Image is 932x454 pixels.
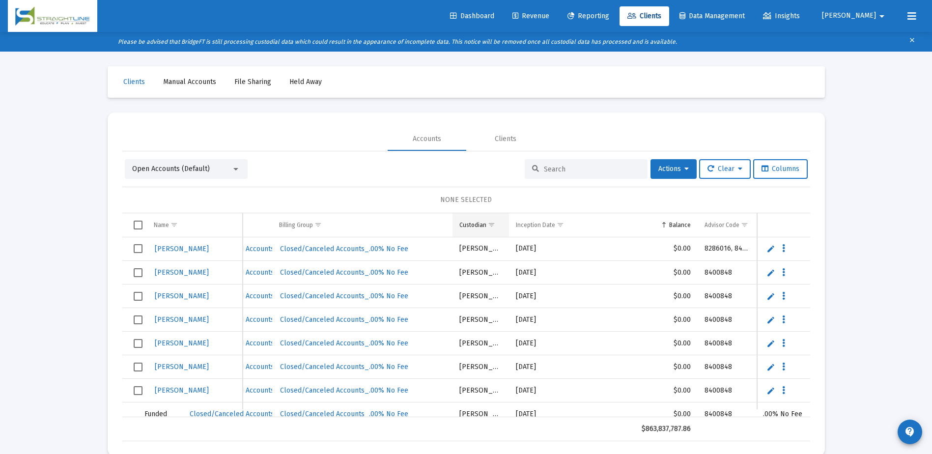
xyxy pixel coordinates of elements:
mat-icon: clear [908,34,916,49]
span: Dashboard [450,12,494,20]
a: Edit [766,386,775,395]
a: [PERSON_NAME] [154,383,210,397]
a: [PERSON_NAME] [154,312,210,327]
a: [PERSON_NAME] [154,289,210,303]
mat-icon: arrow_drop_down [876,6,888,26]
a: Dashboard [442,6,502,26]
td: Column Balance [580,213,698,237]
a: [PERSON_NAME] [154,242,210,256]
span: [PERSON_NAME] [155,363,209,371]
span: Data Management [679,12,745,20]
span: [PERSON_NAME] [155,339,209,347]
td: .00% No Fee [756,308,870,332]
a: [PERSON_NAME] [154,360,210,374]
td: $0.00 [580,379,698,402]
span: Closed/Canceled Accounts_.00% No Fee [280,245,408,253]
td: Column Billing Group [272,213,452,237]
span: Reporting [567,12,609,20]
td: Column Fee Structure(s) [756,213,870,237]
td: [PERSON_NAME] [452,402,508,426]
span: Show filter options for column 'Billing Group' [314,221,322,228]
td: [DATE] [509,261,580,284]
td: [PERSON_NAME] [452,261,508,284]
span: [PERSON_NAME] [155,315,209,324]
span: Closed/Canceled Accounts_.00% No Fee [280,363,408,371]
div: Billing Group [279,221,313,229]
div: Accounts [413,134,441,144]
span: Closed/Canceled Accounts_.00% No Fee [280,386,408,395]
a: Closed/Canceled Accounts_.00% No Fee [279,336,409,350]
div: Select row [134,339,142,348]
span: Clear [707,165,742,173]
a: Closed/Canceled Accounts_.00% No Fee [279,360,409,374]
td: $0.00 [580,284,698,308]
span: [PERSON_NAME] [822,12,876,20]
a: Data Management [672,6,753,26]
span: Closed/Canceled Accounts_.00% No Fee [280,315,408,324]
td: $0.00 [580,308,698,332]
a: Edit [766,268,775,277]
a: Closed/Canceled Accounts_.00% No Fee [279,312,409,327]
td: [DATE] [509,332,580,355]
span: Columns [762,165,799,173]
span: Show filter options for column 'Name' [170,221,178,228]
a: Edit [766,363,775,371]
span: [PERSON_NAME] [155,268,209,277]
td: .00% No Fee [756,355,870,379]
a: Closed/Canceled Accounts_.00% No Fee [279,383,409,397]
span: Manual Accounts [163,78,216,86]
td: Column Name [147,213,243,237]
td: [DATE] [509,237,580,261]
div: Balance [669,221,691,229]
button: Actions [650,159,697,179]
a: File Sharing [226,72,279,92]
span: [PERSON_NAME] [155,245,209,253]
a: Clients [115,72,153,92]
td: .00% No Fee [756,237,870,261]
div: Select row [134,315,142,324]
span: Insights [763,12,800,20]
td: 8400848 [698,402,757,426]
td: .00% No Fee [756,379,870,402]
a: Closed/Canceled Accounts_.00% No Fee [279,289,409,303]
img: Dashboard [15,6,90,26]
button: Clear [699,159,751,179]
td: [PERSON_NAME] [452,284,508,308]
td: [PERSON_NAME] [452,332,508,355]
td: 8400848 [698,261,757,284]
span: Clients [123,78,145,86]
td: 8400848 [698,284,757,308]
td: [PERSON_NAME] [452,379,508,402]
a: Clients [620,6,669,26]
td: [DATE] [509,379,580,402]
a: Reporting [560,6,617,26]
span: Actions [658,165,689,173]
span: Closed/Canceled Accounts_.00% No Fee [280,292,408,300]
a: Revenue [505,6,557,26]
td: $0.00 [580,237,698,261]
div: Inception Date [516,221,555,229]
div: Data grid [122,213,810,441]
div: Select row [134,244,142,253]
div: NONE SELECTED [130,195,802,205]
div: $863,837,787.86 [587,424,691,434]
span: Show filter options for column 'Inception Date' [557,221,564,228]
div: Name [154,221,169,229]
td: 8400848 [698,355,757,379]
span: Open Accounts (Default) [132,165,210,173]
td: .00% No Fee [756,402,870,426]
div: Select all [134,221,142,229]
td: .00% No Fee [756,261,870,284]
td: 8400848 [698,379,757,402]
a: Manual Accounts [155,72,224,92]
div: Select row [134,268,142,277]
td: $0.00 [580,261,698,284]
a: Closed/Canceled Accounts_.00% No Fee [279,265,409,280]
div: Funded [144,409,175,419]
input: Search [544,165,640,173]
button: [PERSON_NAME] [810,6,900,26]
td: $0.00 [580,332,698,355]
button: Columns [753,159,808,179]
span: Closed/Canceled Accounts_.00% No Fee [280,268,408,277]
td: .00% No Fee [756,332,870,355]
